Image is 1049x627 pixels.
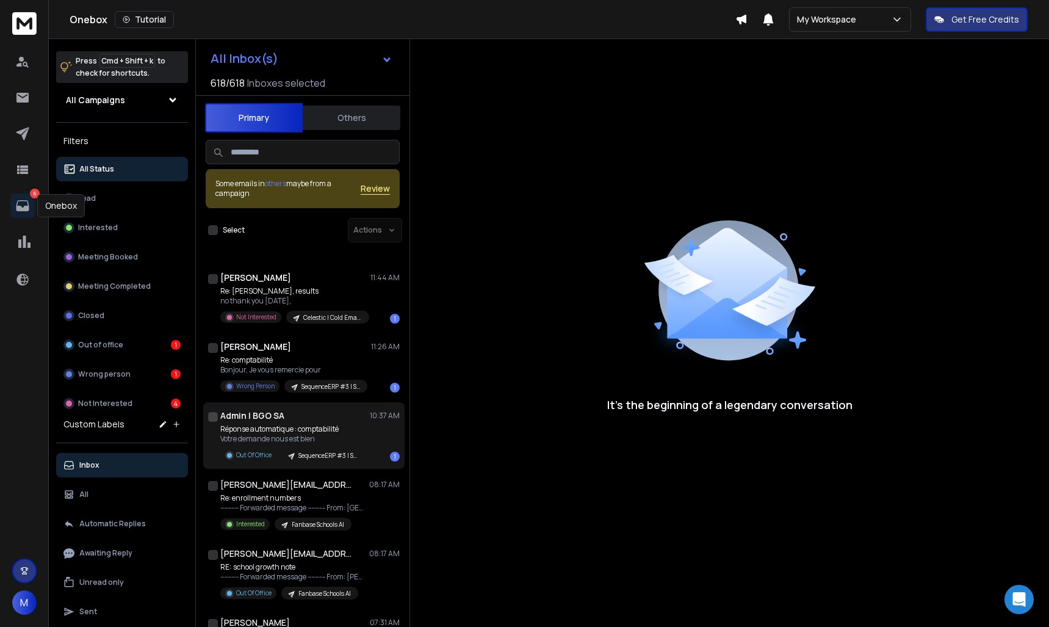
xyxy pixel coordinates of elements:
[220,562,367,572] p: RE: school growth note
[79,519,146,529] p: Automatic Replies
[78,369,131,379] p: Wrong person
[361,183,390,195] button: Review
[56,132,188,150] h3: Filters
[215,179,361,198] div: Some emails in maybe from a campaign
[220,503,367,513] p: ---------- Forwarded message --------- From: [GEOGRAPHIC_DATA]
[78,252,138,262] p: Meeting Booked
[220,296,367,306] p: no thank you [DATE],
[56,274,188,299] button: Meeting Completed
[236,313,276,322] p: Not Interested
[30,189,40,198] p: 6
[78,399,132,408] p: Not Interested
[797,13,861,26] p: My Workspace
[292,520,344,529] p: Fanbase Schools AI
[56,303,188,328] button: Closed
[369,549,400,559] p: 08:17 AM
[56,157,188,181] button: All Status
[171,369,181,379] div: 1
[78,340,123,350] p: Out of office
[371,342,400,352] p: 11:26 AM
[79,548,132,558] p: Awaiting Reply
[220,434,364,444] p: Votre demande nous est bien
[56,362,188,386] button: Wrong person1
[370,411,400,421] p: 10:37 AM
[56,186,188,211] button: Lead
[10,194,35,218] a: 6
[247,76,325,90] h3: Inboxes selected
[56,453,188,477] button: Inbox
[78,311,104,321] p: Closed
[79,460,99,470] p: Inbox
[390,314,400,324] div: 1
[236,451,272,460] p: Out Of Office
[265,178,286,189] span: others
[220,410,284,422] h1: Admin | BGO SA
[56,88,188,112] button: All Campaigns
[56,600,188,624] button: Sent
[220,272,291,284] h1: [PERSON_NAME]
[171,340,181,350] div: 1
[66,94,125,106] h1: All Campaigns
[12,590,37,615] button: M
[607,396,853,413] p: It’s the beginning of a legendary conversation
[303,313,362,322] p: Celestic | Cold Email Audit #1 | Instantly Warmup | English + [GEOGRAPHIC_DATA] + Gulf
[171,399,181,408] div: 4
[220,493,367,503] p: Re: enrollment numbers
[220,424,364,434] p: Réponse automatique : comptabilité
[37,194,85,217] div: Onebox
[79,164,114,174] p: All Status
[220,341,291,353] h1: [PERSON_NAME]
[211,53,278,65] h1: All Inbox(s)
[63,418,124,430] h3: Custom Labels
[56,216,188,240] button: Interested
[56,333,188,357] button: Out of office1
[369,480,400,490] p: 08:17 AM
[926,7,1028,32] button: Get Free Credits
[303,104,400,131] button: Others
[115,11,174,28] button: Tutorial
[78,194,96,203] p: Lead
[951,13,1019,26] p: Get Free Credits
[205,103,303,132] button: Primary
[56,245,188,269] button: Meeting Booked
[56,541,188,565] button: Awaiting Reply
[298,451,357,460] p: SequenceERP #3 | Steps 4-5-6 | @info
[236,382,275,391] p: Wrong Person
[79,490,88,499] p: All
[56,570,188,595] button: Unread only
[220,355,367,365] p: Re: comptabilité
[220,365,367,375] p: Bonjour, Je vous remercie pour
[220,548,355,560] h1: [PERSON_NAME][EMAIL_ADDRESS][DOMAIN_NAME]
[220,286,367,296] p: Re: [PERSON_NAME], results
[76,55,165,79] p: Press to check for shortcuts.
[78,223,118,233] p: Interested
[298,589,351,598] p: Fanbase Schools AI
[220,479,355,491] h1: [PERSON_NAME][EMAIL_ADDRESS][DOMAIN_NAME]
[56,482,188,507] button: All
[390,383,400,393] div: 1
[99,54,155,68] span: Cmd + Shift + k
[1004,585,1034,614] div: Open Intercom Messenger
[220,572,367,582] p: ---------- Forwarded message --------- From: [PERSON_NAME]
[79,578,124,587] p: Unread only
[79,607,97,617] p: Sent
[211,76,245,90] span: 618 / 618
[390,452,400,462] div: 1
[236,589,272,598] p: Out Of Office
[236,520,265,529] p: Interested
[370,273,400,283] p: 11:44 AM
[56,512,188,536] button: Automatic Replies
[201,46,402,71] button: All Inbox(s)
[78,281,151,291] p: Meeting Completed
[301,382,360,391] p: SequenceERP #3 | Steps 4-5-6 | @info
[223,225,245,235] label: Select
[70,11,735,28] div: Onebox
[56,391,188,416] button: Not Interested4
